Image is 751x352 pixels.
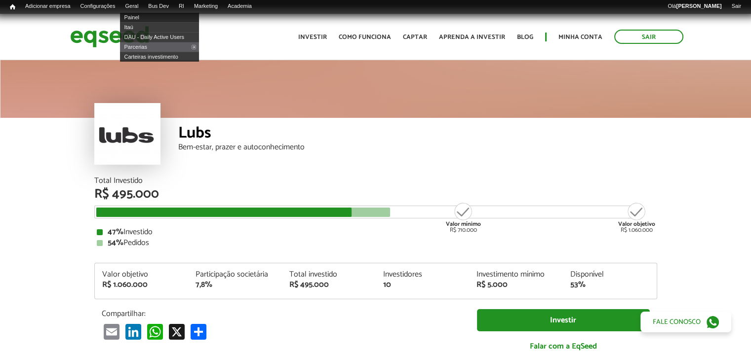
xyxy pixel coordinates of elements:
[477,309,650,331] a: Investir
[298,34,327,40] a: Investir
[5,2,20,12] a: Início
[476,281,555,289] div: R$ 5.000
[120,2,143,10] a: Geral
[123,323,143,340] a: LinkedIn
[189,323,208,340] a: Compartilhar
[339,34,391,40] a: Como funciona
[20,2,76,10] a: Adicionar empresa
[558,34,602,40] a: Minha conta
[167,323,187,340] a: X
[108,225,123,239] strong: 47%
[570,281,649,289] div: 53%
[726,2,746,10] a: Sair
[102,309,462,318] p: Compartilhar:
[102,281,181,289] div: R$ 1.060.000
[383,281,462,289] div: 10
[70,24,149,50] img: EqSeed
[196,271,275,279] div: Participação societária
[94,177,657,185] div: Total Investido
[640,312,731,332] a: Fale conosco
[97,228,655,236] div: Investido
[383,271,462,279] div: Investidores
[196,281,275,289] div: 7,8%
[10,3,15,10] span: Início
[618,219,655,229] strong: Valor objetivo
[676,3,721,9] strong: [PERSON_NAME]
[120,12,199,22] a: Painel
[76,2,120,10] a: Configurações
[445,202,482,233] div: R$ 710.000
[663,2,726,10] a: Olá[PERSON_NAME]
[102,271,181,279] div: Valor objetivo
[174,2,189,10] a: RI
[143,2,174,10] a: Bus Dev
[289,271,368,279] div: Total investido
[97,239,655,247] div: Pedidos
[446,219,481,229] strong: Valor mínimo
[618,202,655,233] div: R$ 1.060.000
[570,271,649,279] div: Disponível
[189,2,223,10] a: Marketing
[614,30,683,44] a: Sair
[289,281,368,289] div: R$ 495.000
[439,34,505,40] a: Aprenda a investir
[94,188,657,201] div: R$ 495.000
[178,143,657,151] div: Bem-estar, prazer e autoconhecimento
[476,271,555,279] div: Investimento mínimo
[517,34,533,40] a: Blog
[223,2,257,10] a: Academia
[178,125,657,143] div: Lubs
[403,34,427,40] a: Captar
[108,236,123,249] strong: 54%
[145,323,165,340] a: WhatsApp
[102,323,121,340] a: Email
